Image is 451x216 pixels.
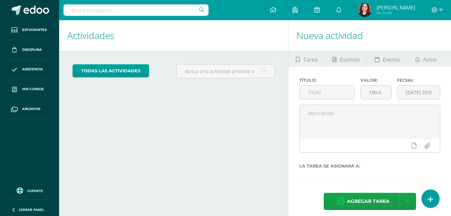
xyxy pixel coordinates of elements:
span: [PERSON_NAME] [376,4,415,11]
a: Disciplina [5,40,54,60]
h1: Nueva actividad [297,20,443,51]
span: Evento [383,51,400,68]
span: Disciplina [22,47,42,52]
label: Título: [299,78,355,83]
a: Evento [367,51,407,67]
span: Agregar tarea [347,193,390,210]
a: Archivos [5,99,54,119]
a: Soporte [8,186,51,195]
span: Estudiantes [22,27,47,33]
h1: Actividades [67,20,280,51]
span: Aviso [423,51,437,68]
a: Examen [325,51,367,67]
span: Archivos [22,106,40,112]
input: Busca una actividad próxima aquí... [177,65,274,78]
input: Puntos máximos [361,86,391,99]
a: Tarea [288,51,325,67]
input: Título [300,86,355,99]
input: Fecha de entrega [397,86,440,99]
img: fd0864b42e40efb0ca870be3ccd70d1f.png [358,3,371,17]
a: Aviso [408,51,444,67]
span: Mis cursos [22,86,44,92]
a: Estudiantes [5,20,54,40]
a: Asistencia [5,60,54,80]
a: Mis cursos [5,79,54,99]
label: Valor: [360,78,392,83]
label: Fecha: [397,78,440,83]
span: Asistencia [22,67,43,72]
input: Busca un usuario... [63,4,209,16]
span: Soporte [27,188,43,193]
span: Cerrar panel [19,207,44,212]
a: todas las Actividades [73,64,149,77]
label: La tarea se asignará a: [299,164,440,169]
span: Examen [340,51,360,68]
span: Tarea [303,51,318,68]
span: Mi Perfil [376,10,415,16]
